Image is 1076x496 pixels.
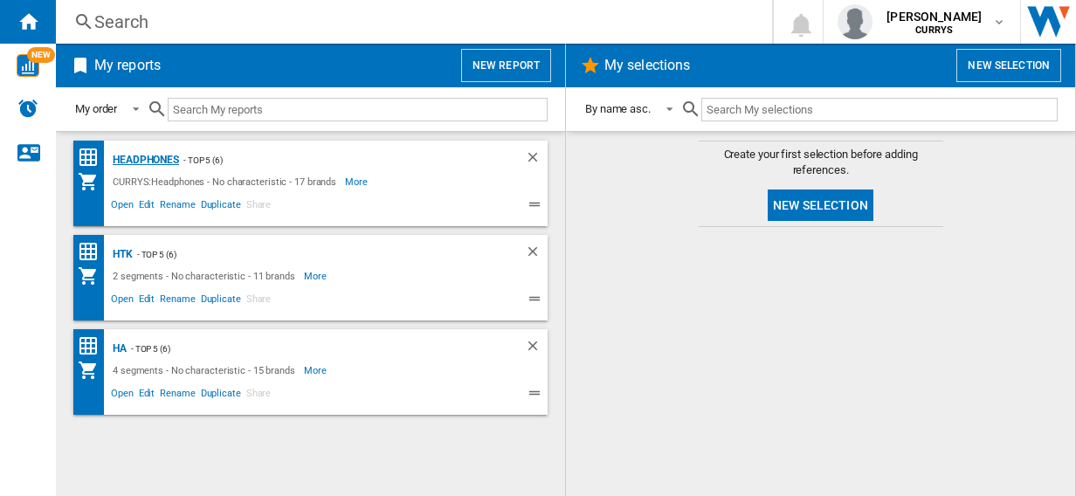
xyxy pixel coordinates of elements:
span: NEW [27,47,55,63]
div: Price Matrix [78,147,108,169]
div: 4 segments - No characteristic - 15 brands [108,360,304,381]
span: Duplicate [198,291,244,312]
span: Open [108,291,136,312]
div: Delete [525,244,548,265]
div: Search [94,10,727,34]
div: Delete [525,338,548,360]
div: My Assortment [78,171,108,192]
div: My order [75,102,117,115]
span: Open [108,385,136,406]
input: Search My reports [168,98,548,121]
span: [PERSON_NAME] [886,8,982,25]
div: My Assortment [78,265,108,286]
span: Duplicate [198,385,244,406]
div: 2 segments - No characteristic - 11 brands [108,265,304,286]
div: Price Matrix [78,241,108,263]
span: Duplicate [198,196,244,217]
div: Price Matrix [78,335,108,357]
div: HA [108,338,127,360]
span: Share [244,291,274,312]
button: New selection [956,49,1061,82]
div: HTK [108,244,133,265]
input: Search My selections [701,98,1058,121]
div: Delete [525,149,548,171]
div: - top 5 (6) [179,149,490,171]
span: Rename [157,291,197,312]
span: Share [244,196,274,217]
h2: My reports [91,49,164,82]
img: wise-card.svg [17,54,39,77]
button: New report [461,49,551,82]
div: Headphones [108,149,179,171]
span: Edit [136,291,158,312]
span: More [304,265,329,286]
div: - top 5 (6) [127,338,490,360]
h2: My selections [601,49,693,82]
span: Edit [136,385,158,406]
span: Edit [136,196,158,217]
div: By name asc. [585,102,651,115]
span: Open [108,196,136,217]
span: More [304,360,329,381]
div: My Assortment [78,360,108,381]
div: - top 5 (6) [133,244,490,265]
img: profile.jpg [838,4,873,39]
span: More [345,171,370,192]
span: Rename [157,196,197,217]
div: CURRYS:Headphones - No characteristic - 17 brands [108,171,345,192]
span: Share [244,385,274,406]
img: alerts-logo.svg [17,98,38,119]
button: New selection [768,189,873,221]
span: Rename [157,385,197,406]
span: Create your first selection before adding references. [699,147,943,178]
b: CURRYS [915,24,953,36]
